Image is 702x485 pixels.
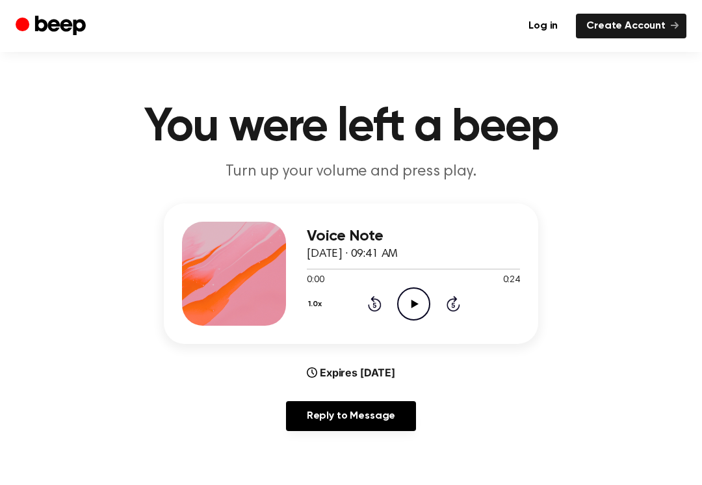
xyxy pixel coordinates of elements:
h3: Voice Note [307,228,520,245]
div: Expires [DATE] [307,365,395,380]
h1: You were left a beep [18,104,684,151]
span: [DATE] · 09:41 AM [307,248,398,260]
button: 1.0x [307,293,327,315]
span: 0:00 [307,274,324,287]
span: 0:24 [503,274,520,287]
p: Turn up your volume and press play. [101,161,601,183]
a: Create Account [576,14,686,38]
a: Log in [518,14,568,38]
a: Reply to Message [286,401,416,431]
a: Beep [16,14,89,39]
